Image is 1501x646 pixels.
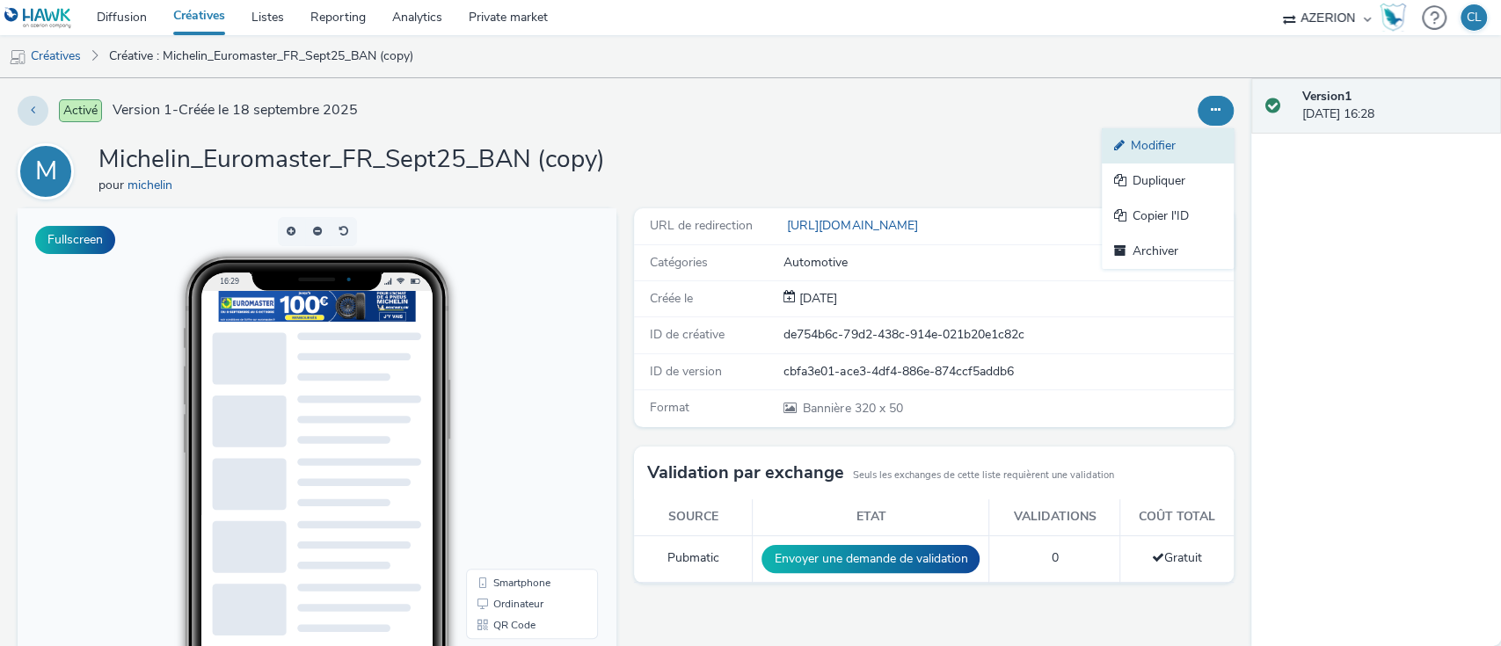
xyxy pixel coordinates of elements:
a: Dupliquer [1102,163,1234,199]
span: 0 [1051,549,1058,566]
small: Seuls les exchanges de cette liste requièrent une validation [853,468,1114,483]
th: Coût total [1120,499,1234,535]
div: Création 18 septembre 2025, 16:28 [796,290,837,308]
td: Pubmatic [634,535,753,582]
li: Smartphone [452,364,577,385]
th: Source [634,499,753,535]
span: 16:29 [202,68,222,77]
div: M [35,147,57,196]
li: QR Code [452,406,577,427]
th: Etat [753,499,989,535]
span: QR Code [476,411,518,422]
span: Smartphone [476,369,533,380]
span: [DATE] [796,290,837,307]
a: Archiver [1102,234,1234,269]
th: Validations [989,499,1120,535]
button: Envoyer une demande de validation [761,545,980,573]
span: Gratuit [1152,549,1202,566]
a: Copier l'ID [1102,199,1234,234]
div: Automotive [783,254,1231,272]
div: cbfa3e01-ace3-4df4-886e-874ccf5addb6 [783,363,1231,381]
span: Activé [59,99,102,122]
a: Modifier [1102,128,1234,163]
span: ID de version [650,363,722,380]
img: Hawk Academy [1380,4,1406,32]
div: CL [1467,4,1482,31]
a: Créative : Michelin_Euromaster_FR_Sept25_BAN (copy) [100,35,422,77]
span: Format [650,399,689,416]
span: pour [98,177,128,193]
span: 320 x 50 [801,400,902,417]
img: Advertisement preview [201,83,398,113]
img: mobile [9,48,26,66]
span: URL de redirection [650,217,753,234]
button: Fullscreen [35,226,115,254]
span: Ordinateur [476,390,526,401]
span: Catégories [650,254,708,271]
span: ID de créative [650,326,725,343]
span: Version 1 - Créée le 18 septembre 2025 [113,100,358,120]
span: Bannière [803,400,854,417]
div: de754b6c-79d2-438c-914e-021b20e1c82c [783,326,1231,344]
li: Ordinateur [452,385,577,406]
div: [DATE] 16:28 [1302,88,1487,124]
a: [URL][DOMAIN_NAME] [783,217,924,234]
span: Créée le [650,290,693,307]
strong: Version 1 [1302,88,1352,105]
h3: Validation par exchange [647,460,844,486]
a: michelin [128,177,179,193]
img: undefined Logo [4,7,72,29]
h1: Michelin_Euromaster_FR_Sept25_BAN (copy) [98,143,605,177]
a: Hawk Academy [1380,4,1413,32]
a: M [18,163,81,179]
